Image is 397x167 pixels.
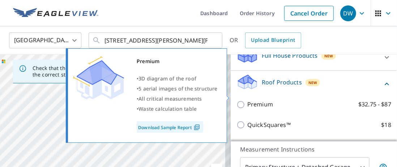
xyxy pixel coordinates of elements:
div: • [137,104,218,114]
div: Full House ProductsNew [236,47,391,67]
p: Check that the address is accurate, then drag the marker over the correct structure. [33,65,194,78]
span: 5 aerial images of the structure [138,85,217,92]
div: OR [230,32,301,48]
span: New [308,80,317,85]
div: • [137,74,218,84]
img: EV Logo [13,8,98,19]
span: Waste calculation table [138,105,197,112]
img: Pdf Icon [192,124,202,131]
div: [GEOGRAPHIC_DATA] [9,30,81,50]
span: 3D diagram of the roof [138,75,196,82]
div: • [137,94,218,104]
p: QuickSquares™ [247,120,291,129]
a: Download Sample Report [137,121,203,133]
p: $32.75 - $87 [358,100,391,109]
span: New [324,53,333,59]
p: $18 [381,120,391,129]
p: Full House Products [262,51,318,60]
p: Premium [247,100,273,109]
span: Upload Blueprint [251,36,295,45]
input: Search by address or latitude-longitude [104,30,208,50]
a: Upload Blueprint [245,32,301,48]
img: Premium [73,56,124,100]
p: Roof Products [262,78,302,87]
span: All critical measurements [138,95,202,102]
p: Measurement Instructions [240,145,388,154]
a: Cancel Order [284,6,334,21]
div: Premium [137,56,218,66]
div: Roof ProductsNew [236,74,391,94]
div: DW [340,5,356,21]
div: • [137,84,218,94]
